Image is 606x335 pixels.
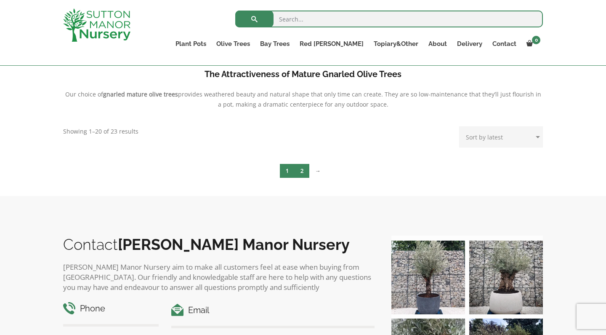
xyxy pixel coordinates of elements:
[280,164,295,178] span: Page 1
[295,164,309,178] a: Page 2
[63,236,375,253] h2: Contact
[171,304,375,317] h4: Email
[65,90,103,98] span: Our choice of
[63,126,138,137] p: Showing 1–20 of 23 results
[178,90,541,108] span: provides weathered beauty and natural shape that only time can create. They are so low-maintenanc...
[423,38,452,50] a: About
[103,90,178,98] b: gnarled mature olive trees
[487,38,521,50] a: Contact
[369,38,423,50] a: Topiary&Other
[63,302,159,315] h4: Phone
[205,69,401,79] b: The Attractiveness of Mature Gnarled Olive Trees
[255,38,295,50] a: Bay Trees
[309,164,327,178] a: →
[63,163,543,181] nav: Product Pagination
[459,126,543,147] select: Shop order
[235,11,543,27] input: Search...
[295,38,369,50] a: Red [PERSON_NAME]
[211,38,255,50] a: Olive Trees
[118,236,350,253] b: [PERSON_NAME] Manor Nursery
[521,38,543,50] a: 0
[63,8,130,42] img: logo
[391,241,465,314] img: A beautiful multi-stem Spanish Olive tree potted in our luxurious fibre clay pots 😍😍
[452,38,487,50] a: Delivery
[532,36,540,44] span: 0
[170,38,211,50] a: Plant Pots
[469,241,543,314] img: Check out this beauty we potted at our nursery today ❤️‍🔥 A huge, ancient gnarled Olive tree plan...
[63,262,375,292] p: [PERSON_NAME] Manor Nursery aim to make all customers feel at ease when buying from [GEOGRAPHIC_D...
